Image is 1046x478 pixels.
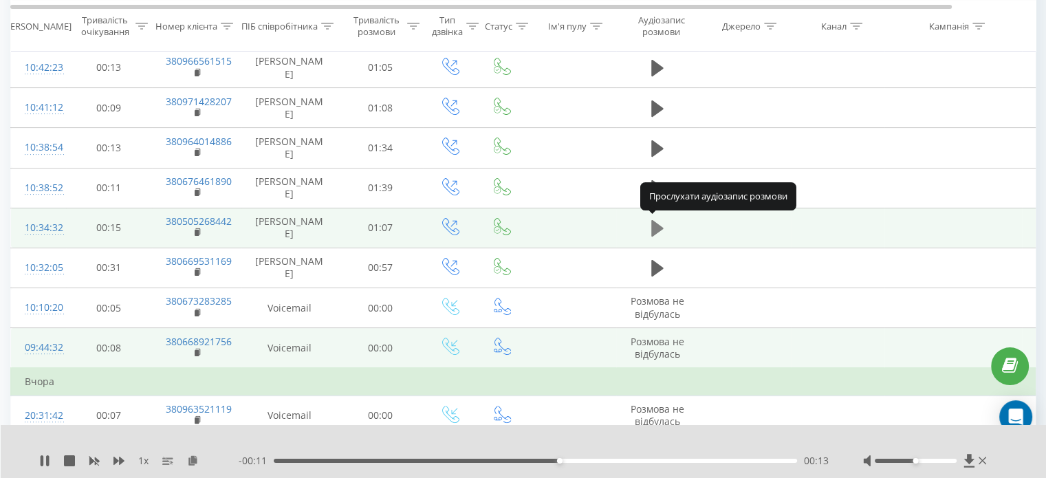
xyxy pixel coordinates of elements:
div: 10:42:23 [25,54,52,81]
div: 10:38:52 [25,175,52,202]
td: 00:08 [66,328,152,369]
td: 01:08 [338,88,424,128]
div: Тривалість розмови [349,14,404,38]
td: 00:13 [66,47,152,87]
a: 380676461890 [166,175,232,188]
a: 380669531169 [166,254,232,268]
td: [PERSON_NAME] [241,208,338,248]
td: 00:57 [338,248,424,287]
div: [PERSON_NAME] [2,20,72,32]
div: 20:31:42 [25,402,52,429]
div: 10:34:32 [25,215,52,241]
td: 00:13 [66,128,152,168]
div: Open Intercom Messenger [999,400,1032,433]
td: [PERSON_NAME] [241,88,338,128]
div: Джерело [722,20,761,32]
div: Кампанія [929,20,969,32]
div: Прослухати аудіозапис розмови [640,182,796,210]
div: Тип дзвінка [432,14,463,38]
div: 10:32:05 [25,254,52,281]
td: Voicemail [241,395,338,435]
td: 00:05 [66,288,152,328]
a: 380964014886 [166,135,232,148]
td: 01:34 [338,128,424,168]
td: 00:00 [338,395,424,435]
a: 380966561515 [166,54,232,67]
div: Accessibility label [557,458,563,464]
td: 00:31 [66,248,152,287]
td: 01:07 [338,208,424,248]
a: 380505268442 [166,215,232,228]
td: 00:09 [66,88,152,128]
span: - 00:11 [239,454,274,468]
td: 00:15 [66,208,152,248]
div: 10:10:20 [25,294,52,321]
td: 00:00 [338,328,424,369]
span: Розмова не відбулась [631,402,684,428]
div: Номер клієнта [155,20,217,32]
div: Accessibility label [913,458,918,464]
td: Voicemail [241,328,338,369]
a: 380971428207 [166,95,232,108]
td: 00:07 [66,395,152,435]
td: [PERSON_NAME] [241,128,338,168]
div: Ім'я пулу [548,20,587,32]
td: 01:39 [338,168,424,208]
div: Канал [821,20,847,32]
div: Аудіозапис розмови [628,14,695,38]
td: [PERSON_NAME] [241,168,338,208]
td: Voicemail [241,288,338,328]
div: Тривалість очікування [78,14,132,38]
span: Розмова не відбулась [631,294,684,320]
div: 10:41:12 [25,94,52,121]
td: 00:11 [66,168,152,208]
div: 10:38:54 [25,134,52,161]
a: 380963521119 [166,402,232,415]
a: 380668921756 [166,335,232,348]
div: 09:44:32 [25,334,52,361]
td: 01:05 [338,47,424,87]
td: [PERSON_NAME] [241,248,338,287]
div: Статус [485,20,512,32]
a: 380673283285 [166,294,232,307]
span: 1 x [138,454,149,468]
div: ПІБ співробітника [241,20,318,32]
span: 00:13 [804,454,829,468]
td: 00:00 [338,288,424,328]
td: [PERSON_NAME] [241,47,338,87]
span: Розмова не відбулась [631,335,684,360]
